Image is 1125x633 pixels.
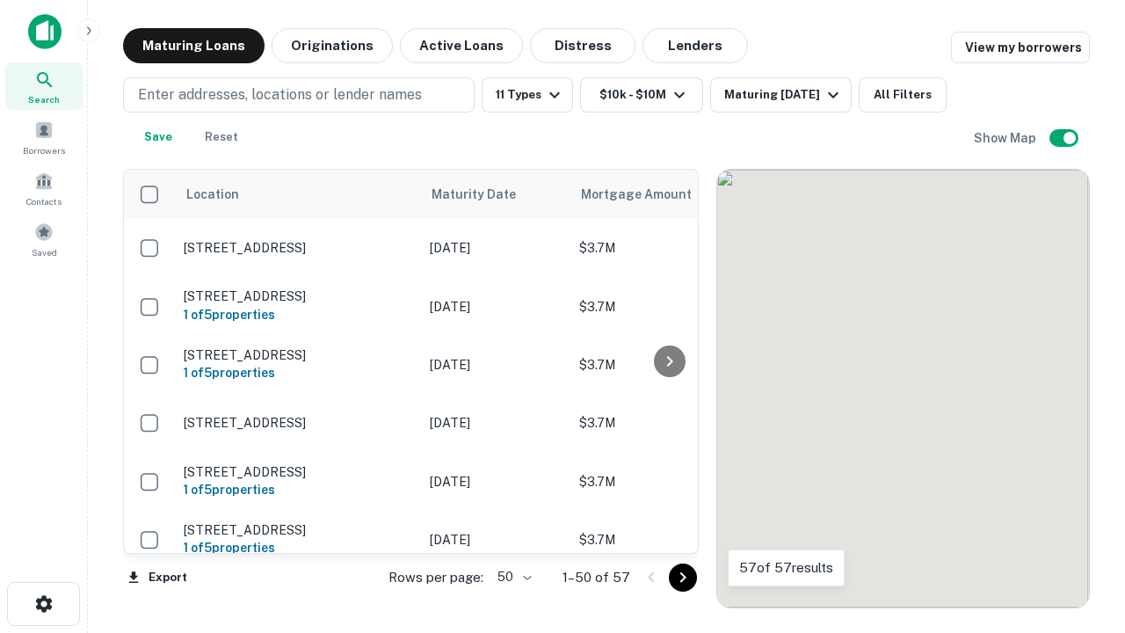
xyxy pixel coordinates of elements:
[579,238,755,258] p: $3.7M
[580,77,703,113] button: $10k - $10M
[859,77,947,113] button: All Filters
[430,355,562,375] p: [DATE]
[530,28,635,63] button: Distress
[193,120,250,155] button: Reset
[184,363,412,382] h6: 1 of 5 properties
[974,128,1039,148] h6: Show Map
[1037,492,1125,577] iframe: Chat Widget
[28,14,62,49] img: capitalize-icon.png
[175,170,421,219] th: Location
[123,77,475,113] button: Enter addresses, locations or lender names
[430,530,562,549] p: [DATE]
[5,164,83,212] a: Contacts
[421,170,570,219] th: Maturity Date
[5,113,83,161] a: Borrowers
[185,184,239,205] span: Location
[432,184,539,205] span: Maturity Date
[123,28,265,63] button: Maturing Loans
[184,305,412,324] h6: 1 of 5 properties
[581,184,715,205] span: Mortgage Amount
[482,77,573,113] button: 11 Types
[130,120,186,155] button: Save your search to get updates of matches that match your search criteria.
[724,84,844,105] div: Maturing [DATE]
[184,480,412,499] h6: 1 of 5 properties
[579,530,755,549] p: $3.7M
[26,194,62,208] span: Contacts
[272,28,393,63] button: Originations
[5,215,83,263] a: Saved
[739,557,833,578] p: 57 of 57 results
[579,355,755,375] p: $3.7M
[562,567,630,588] p: 1–50 of 57
[579,297,755,316] p: $3.7M
[400,28,523,63] button: Active Loans
[579,472,755,491] p: $3.7M
[184,415,412,431] p: [STREET_ADDRESS]
[184,347,412,363] p: [STREET_ADDRESS]
[717,170,1089,608] div: 0 0
[5,62,83,110] a: Search
[570,170,764,219] th: Mortgage Amount
[32,245,57,259] span: Saved
[23,143,65,157] span: Borrowers
[184,464,412,480] p: [STREET_ADDRESS]
[138,84,422,105] p: Enter addresses, locations or lender names
[490,564,534,590] div: 50
[430,472,562,491] p: [DATE]
[430,238,562,258] p: [DATE]
[710,77,852,113] button: Maturing [DATE]
[579,413,755,433] p: $3.7M
[28,92,60,106] span: Search
[951,32,1090,63] a: View my borrowers
[669,564,697,592] button: Go to next page
[430,413,562,433] p: [DATE]
[123,564,192,591] button: Export
[184,522,412,538] p: [STREET_ADDRESS]
[642,28,748,63] button: Lenders
[388,567,483,588] p: Rows per page:
[184,538,412,557] h6: 1 of 5 properties
[184,240,412,256] p: [STREET_ADDRESS]
[430,297,562,316] p: [DATE]
[184,288,412,304] p: [STREET_ADDRESS]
